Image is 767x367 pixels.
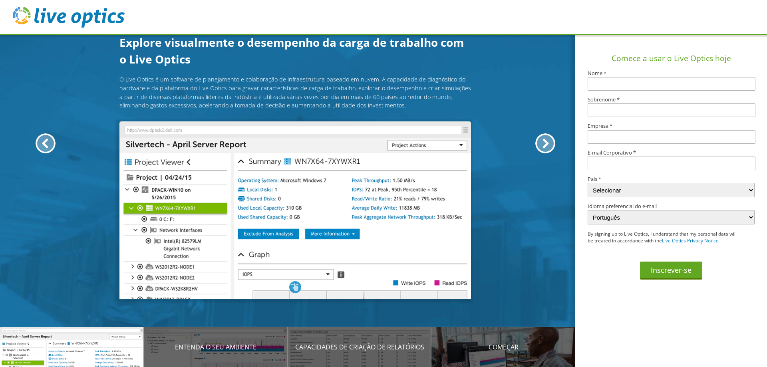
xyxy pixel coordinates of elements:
img: Introdução ao Live Optics [119,121,471,300]
a: Live Optics Privacy Notice [662,237,719,244]
p: Capacidades de criação de relatórios [288,342,431,352]
p: By signing up to Live Optics, I understand that my personal data will be treated in accordance wi... [588,231,738,244]
label: E-mail Corporativo * [588,150,755,155]
h1: Explore visualmente o desempenho da carga de trabalho com o Live Optics [119,34,471,67]
label: Idioma preferencial do e-mail [588,204,755,209]
button: Inscrever-se [640,262,702,280]
p: Começar [431,342,575,352]
label: Empresa * [588,123,755,129]
label: Sobrenome * [588,97,755,102]
label: Nome * [588,71,755,76]
label: País * [588,177,755,182]
p: O Live Optics é um software de planejamento e colaboração de infraestrutura baseado em nuvem. A c... [119,75,471,109]
h1: Comece a usar o Live Optics hoje [578,53,764,64]
img: live_optics_svg.svg [13,7,125,28]
p: Entenda o seu ambiente [144,342,288,352]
